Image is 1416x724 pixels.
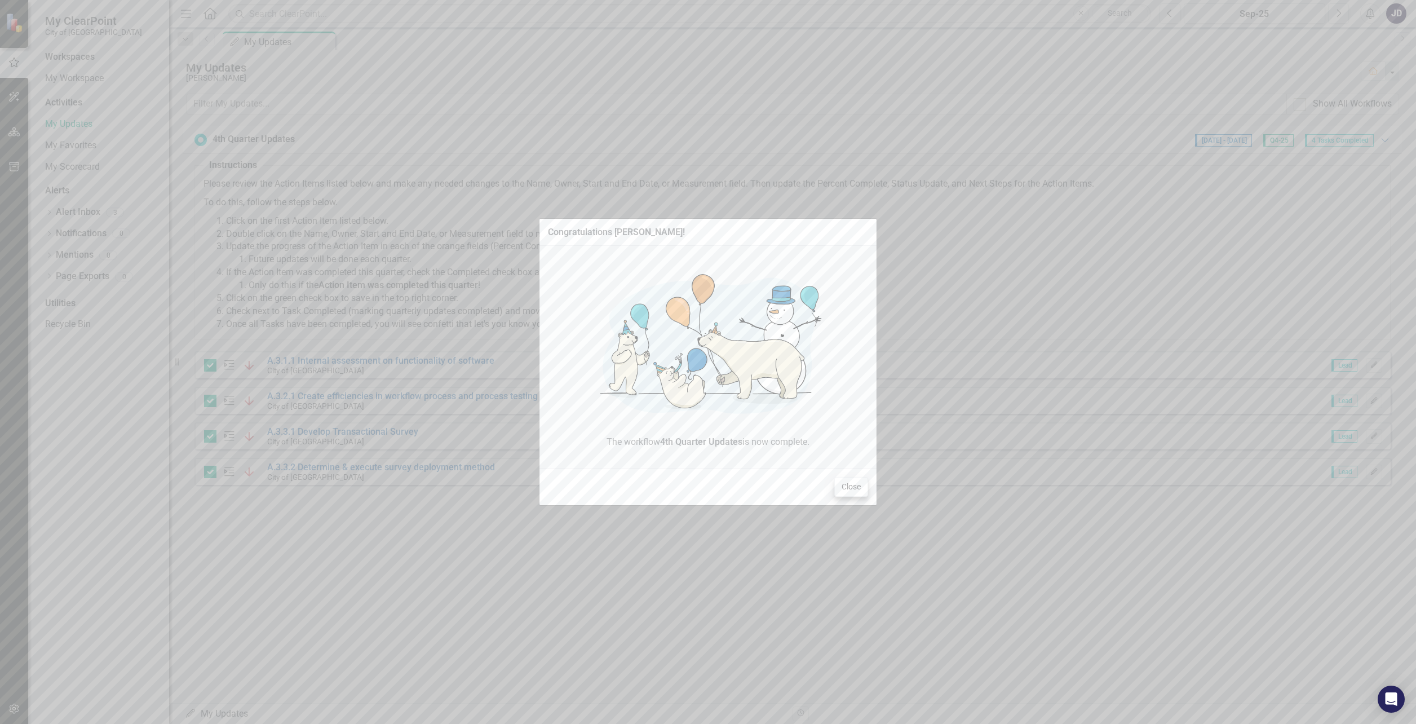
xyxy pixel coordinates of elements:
img: Congratulations [580,254,836,435]
button: Close [834,477,868,497]
div: Congratulations [PERSON_NAME]! [548,227,685,237]
span: The workflow is now complete. [548,436,868,449]
strong: 4th Quarter Updates [660,436,742,447]
div: Open Intercom Messenger [1378,686,1405,713]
